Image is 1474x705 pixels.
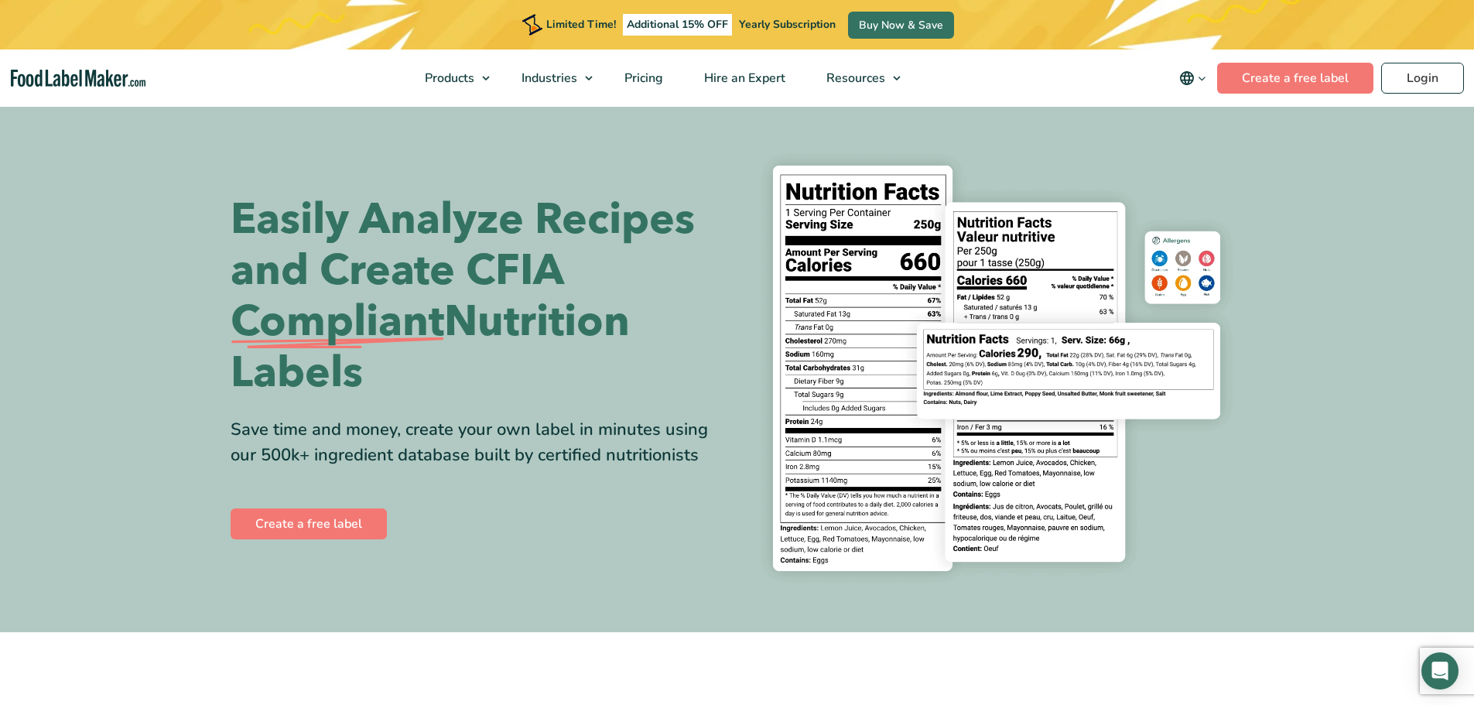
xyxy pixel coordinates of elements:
[1381,63,1464,94] a: Login
[684,50,802,107] a: Hire an Expert
[604,50,680,107] a: Pricing
[1217,63,1373,94] a: Create a free label
[231,417,726,468] div: Save time and money, create your own label in minutes using our 500k+ ingredient database built b...
[1421,652,1459,690] div: Open Intercom Messenger
[546,17,616,32] span: Limited Time!
[822,70,887,87] span: Resources
[501,50,600,107] a: Industries
[420,70,476,87] span: Products
[848,12,954,39] a: Buy Now & Save
[231,508,387,539] a: Create a free label
[405,50,498,107] a: Products
[620,70,665,87] span: Pricing
[806,50,908,107] a: Resources
[699,70,787,87] span: Hire an Expert
[231,296,444,347] span: Compliant
[623,14,732,36] span: Additional 15% OFF
[231,194,726,399] h1: Easily Analyze Recipes and Create CFIA Nutrition Labels
[517,70,579,87] span: Industries
[739,17,836,32] span: Yearly Subscription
